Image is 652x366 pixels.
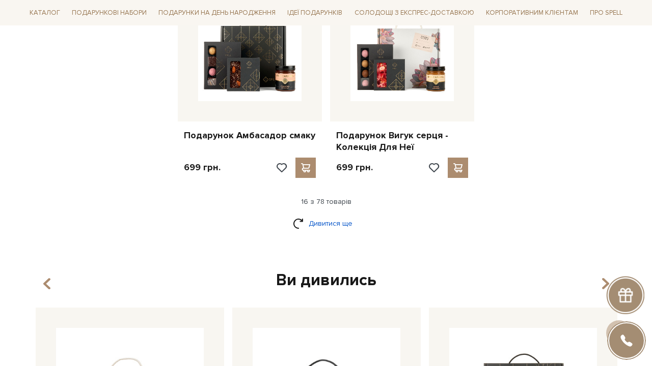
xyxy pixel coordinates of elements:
[32,270,620,291] div: Ви дивились
[482,4,582,21] a: Корпоративним клієнтам
[350,4,478,21] a: Солодощі з експрес-доставкою
[25,5,64,21] span: Каталог
[336,130,468,154] a: Подарунок Вигук серця - Колекція Для Неї
[293,215,359,232] a: Дивитися ще
[184,130,316,141] a: Подарунок Амбасадор смаку
[184,162,221,173] p: 699 грн.
[21,197,631,206] div: 16 з 78 товарів
[154,5,280,21] span: Подарунки на День народження
[586,5,627,21] span: Про Spell
[283,5,346,21] span: Ідеї подарунків
[336,162,373,173] p: 699 грн.
[68,5,151,21] span: Подарункові набори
